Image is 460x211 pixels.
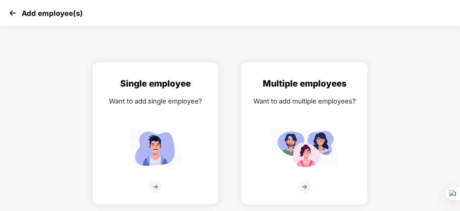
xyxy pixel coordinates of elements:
[298,180,311,193] img: svg+xml;base64,PHN2ZyB4bWxucz0iaHR0cDovL3d3dy53My5vcmcvMjAwMC9zdmciIHdpZHRoPSIzNiIgaGVpZ2h0PSIzNi...
[100,96,211,106] div: Want to add single employee?
[249,77,360,91] div: Multiple employees
[123,126,188,171] img: svg+xml;base64,PHN2ZyB4bWxucz0iaHR0cDovL3d3dy53My5vcmcvMjAwMC9zdmciIGlkPSJTaW5nbGVfZW1wbG95ZWUiIH...
[272,126,337,171] img: svg+xml;base64,PHN2ZyB4bWxucz0iaHR0cDovL3d3dy53My5vcmcvMjAwMC9zdmciIGlkPSJNdWx0aXBsZV9lbXBsb3llZS...
[149,180,162,193] img: svg+xml;base64,PHN2ZyB4bWxucz0iaHR0cDovL3d3dy53My5vcmcvMjAwMC9zdmciIHdpZHRoPSIzNiIgaGVpZ2h0PSIzNi...
[249,96,360,106] div: Want to add multiple employees?
[100,77,211,91] div: Single employee
[7,8,18,18] img: svg+xml;base64,PHN2ZyB4bWxucz0iaHR0cDovL3d3dy53My5vcmcvMjAwMC9zdmciIHdpZHRoPSIzMCIgaGVpZ2h0PSIzMC...
[22,9,83,18] p: Add employee(s)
